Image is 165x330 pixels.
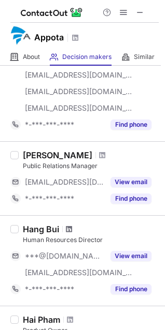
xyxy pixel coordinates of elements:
img: ContactOut v5.3.10 [21,6,83,19]
span: [EMAIL_ADDRESS][DOMAIN_NAME] [25,268,133,277]
span: [EMAIL_ADDRESS][DOMAIN_NAME] [25,87,133,96]
span: ***@[DOMAIN_NAME] [25,251,104,261]
span: [EMAIL_ADDRESS][DOMAIN_NAME] [25,70,133,80]
button: Reveal Button [111,193,152,204]
span: [EMAIL_ADDRESS][DOMAIN_NAME] [25,177,104,187]
button: Reveal Button [111,177,152,187]
button: Reveal Button [111,284,152,294]
span: Decision makers [62,53,112,61]
button: Reveal Button [111,251,152,261]
div: [PERSON_NAME] [23,150,92,160]
span: Similar [134,53,155,61]
span: [EMAIL_ADDRESS][DOMAIN_NAME] [25,103,133,113]
img: 60907a87ffa5090fceb4799fa12f6a89 [10,25,31,46]
span: About [23,53,40,61]
div: Public Relations Manager [23,161,159,171]
div: Hang Bui [23,224,59,234]
button: Reveal Button [111,119,152,130]
h1: Appota [34,31,64,43]
div: Human Resources Director [23,235,159,245]
div: Hai Pham [23,314,60,325]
